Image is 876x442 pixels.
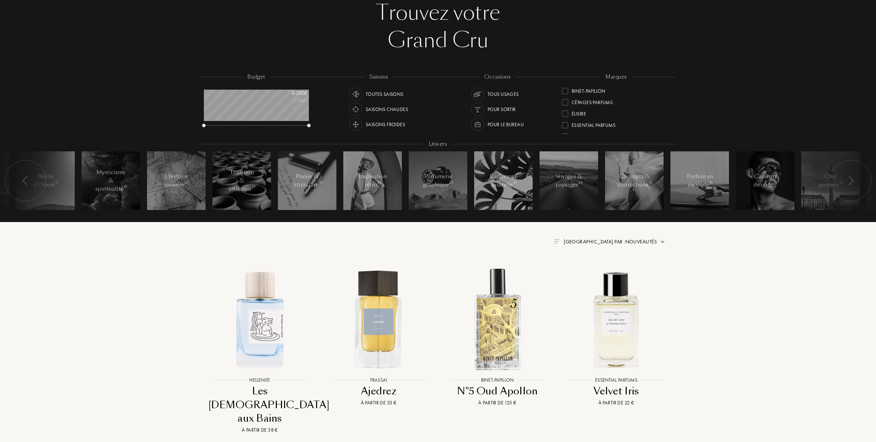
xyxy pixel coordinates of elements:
a: Ajedrez FrassaiFrassaiAjedrezÀ partir de 35 € [324,258,433,415]
div: L'histoire revisitée [162,172,191,189]
a: N°5 Oud Apollon Binet-PapillonBinet-PapillonN°5 Oud ApollonÀ partir de 125 € [443,258,552,415]
div: Inspiration rétro [358,172,387,189]
div: Tous usages [488,88,519,101]
div: Voyages & paysages [554,172,584,189]
div: Concepts & abstractions [617,172,652,189]
div: marques [601,73,632,81]
img: N°5 Oud Apollon Binet-Papillon [444,265,551,373]
span: 45 [377,180,381,185]
img: arr_left.svg [23,176,28,185]
img: usage_occasion_all_white.svg [473,89,482,99]
div: Binet-Papillon [572,85,606,94]
span: 15 [319,180,322,185]
div: Saisons froides [366,118,405,131]
div: Grand Cru [206,27,670,54]
span: 10 [124,184,127,189]
img: usage_occasion_work_white.svg [473,120,482,129]
div: Saisons chaudes [366,103,408,116]
img: Velvet Iris Essential Parfums [563,265,670,373]
div: À partir de 35 € [327,399,430,406]
span: 24 [578,180,583,185]
div: Cépages Parfums [572,97,613,106]
div: 0 - 200 € [273,90,307,97]
div: Parfumerie graphique [423,172,453,189]
img: usage_occasion_party_white.svg [473,104,482,114]
div: Toutes saisons [366,88,404,101]
span: 13 [649,180,652,185]
span: 23 [449,180,453,185]
img: usage_season_hot_white.svg [351,104,361,114]
div: /50mL [273,97,307,104]
div: Poésie & littérature [293,172,322,189]
div: budget [242,73,270,81]
div: Essential Parfums [572,119,615,129]
div: Parfum en musique [685,172,715,189]
div: Tradition & artisanat [227,168,257,193]
div: Parfumerie naturelle [489,172,518,189]
img: arrow.png [660,239,665,244]
img: filter_by.png [554,239,560,243]
div: Les [DEMOGRAPHIC_DATA] aux Bains [208,384,311,425]
span: [GEOGRAPHIC_DATA] par : Nouveautés [564,238,657,245]
a: Velvet Iris Essential ParfumsEssential ParfumsVelvet IrisÀ partir de 22 € [562,258,670,415]
img: usage_season_cold_white.svg [351,120,361,129]
div: À partir de 125 € [446,399,549,406]
img: arr_left.svg [848,176,854,185]
div: Fabbrica [PERSON_NAME] [572,131,631,140]
span: 49 [513,180,517,185]
div: À partir de 22 € [565,399,668,406]
img: Les Dieux aux Bains Hellenist [206,265,313,373]
span: 14 [774,180,777,185]
div: À partir de 38 € [208,426,311,434]
img: Ajedrez Frassai [325,265,432,373]
div: Mysticisme & spiritualité [95,168,127,193]
span: 79 [252,184,255,189]
img: usage_season_average_white.svg [351,89,361,99]
div: saisons [364,73,393,81]
div: Pour sortir [488,103,516,116]
div: occasions [479,73,515,81]
span: 20 [185,180,189,185]
span: 18 [709,180,712,185]
div: Univers [424,140,452,148]
div: Pour le bureau [488,118,524,131]
div: Casseurs de code [751,172,780,189]
div: Élisire [572,108,586,117]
